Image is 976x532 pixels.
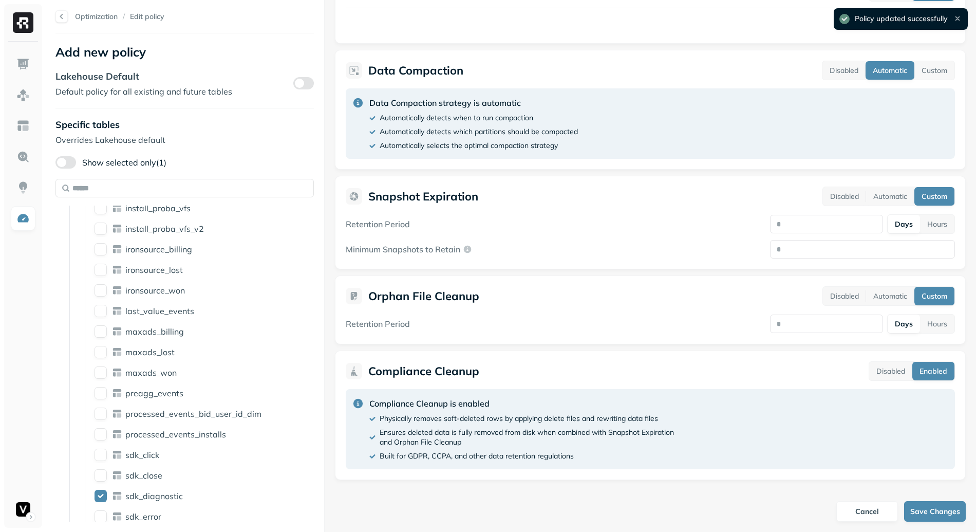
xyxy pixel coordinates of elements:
span: maxads_billing [125,326,184,337]
label: Show selected only (1) [55,156,166,169]
p: Physically removes soft-deleted rows by applying delete files and rewriting data files [380,414,658,424]
div: sdk_closesdk_close [90,467,280,484]
p: Overrides Lakehouse default [55,134,314,146]
img: Assets [16,88,30,102]
div: preagg_eventspreagg_events [90,385,280,401]
span: ironsource_billing [125,244,192,254]
button: last_value_events [95,305,107,317]
p: sdk_click [125,450,159,460]
button: Custom [914,61,954,80]
div: maxads_billingmaxads_billing [90,323,280,340]
img: Query Explorer [16,150,30,163]
button: Automatic [866,187,914,206]
button: Disabled [869,362,912,380]
p: Snapshot Expiration [368,189,478,204]
p: install_proba_vfs_v2 [125,224,204,234]
p: maxads_won [125,368,177,378]
button: install_proba_vfs [95,202,107,214]
p: sdk_diagnostic [125,491,183,501]
img: Optimization [16,212,30,225]
div: sdk_diagnosticsdk_diagnostic [90,488,280,504]
div: ironsource_wonironsource_won [90,282,280,299]
button: Custom [914,187,954,206]
p: sdk_error [125,511,161,522]
span: Edit policy [130,12,164,22]
button: Disabled [823,187,866,206]
p: Orphan File Cleanup [368,289,479,303]
img: Voodoo [16,502,30,517]
div: sdk_errorsdk_error [90,508,280,525]
img: Insights [16,181,30,194]
p: Add new policy [55,44,314,60]
label: Retention Period [346,219,410,229]
button: sdk_close [95,469,107,482]
label: Retention Period [346,319,410,329]
p: install_proba_vfs [125,203,191,213]
button: Hours [920,215,954,233]
div: ironsource_billingironsource_billing [90,241,280,258]
div: Policy updated successfully [839,14,948,24]
span: processed_events_bid_user_id_dim [125,409,261,419]
p: last_value_events [125,306,194,316]
p: preagg_events [125,388,183,398]
button: Cancel [836,501,898,522]
p: ironsource_lost [125,265,183,275]
button: Disabled [822,61,866,80]
p: Compliance Cleanup [368,364,479,378]
p: Automatically detects when to run compaction [380,113,533,123]
p: Minimum Snapshots to Retain [346,244,460,254]
p: Compliance Cleanup is enabled [369,397,674,410]
button: install_proba_vfs_v2 [95,223,107,235]
img: Dashboard [16,58,30,71]
p: sdk_close [125,470,162,481]
p: ironsource_won [125,285,185,296]
div: last_value_eventslast_value_events [90,303,280,319]
nav: breadcrumb [75,12,164,22]
p: / [123,12,125,22]
button: ironsource_billing [95,243,107,255]
button: Hours [920,315,954,333]
div: processed_events_installsprocessed_events_installs [90,426,280,443]
button: maxads_won [95,366,107,379]
div: install_proba_vfs_v2install_proba_vfs_v2 [90,221,280,237]
img: Asset Explorer [16,119,30,133]
p: Built for GDPR, CCPA, and other data retention regulations [380,451,574,461]
button: maxads_billing [95,325,107,338]
button: Save Changes [904,501,966,522]
button: Days [888,215,920,233]
p: Data Compaction [368,63,463,78]
p: maxads_lost [125,347,175,357]
button: sdk_diagnostic [95,490,107,502]
button: Days [888,315,920,333]
button: preagg_events [95,387,107,399]
button: ironsource_lost [95,264,107,276]
p: Automatically detects which partitions should be compacted [380,127,578,137]
button: sdk_click [95,449,107,461]
p: Default policy for all existing and future tables [55,85,232,98]
button: Automatic [866,61,914,80]
div: processed_events_bid_user_id_dimprocessed_events_bid_user_id_dim [90,406,280,422]
p: Lakehouse Default [55,70,232,82]
div: ironsource_lostironsource_lost [90,262,280,278]
button: Custom [914,287,954,305]
div: install_proba_vfsinstall_proba_vfs [90,200,280,216]
button: Disabled [823,287,866,305]
img: Ryft [13,12,33,33]
span: processed_events_installs [125,429,226,439]
button: sdk_error [95,510,107,523]
p: Specific tables [55,119,314,131]
button: Automatic [866,287,914,305]
button: maxads_lost [95,346,107,358]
